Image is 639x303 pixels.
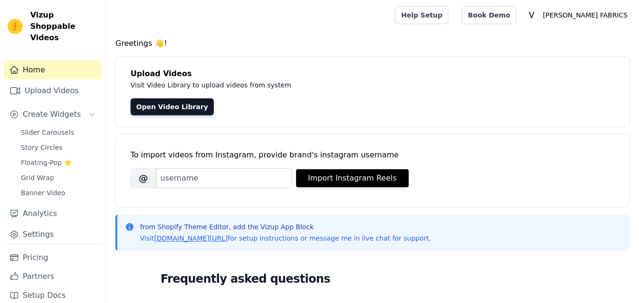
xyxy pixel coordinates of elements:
[4,81,102,100] a: Upload Videos
[23,109,81,120] span: Create Widgets
[15,141,102,154] a: Story Circles
[154,234,228,242] a: [DOMAIN_NAME][URL]
[8,19,23,34] img: Vizup
[395,6,448,24] a: Help Setup
[21,128,74,137] span: Slider Carousels
[21,143,62,152] span: Story Circles
[15,156,102,169] a: Floating-Pop ⭐
[462,6,516,24] a: Book Demo
[131,98,214,115] a: Open Video Library
[4,267,102,286] a: Partners
[131,168,156,188] span: @
[15,126,102,139] a: Slider Carousels
[4,248,102,267] a: Pricing
[131,149,614,161] div: To import videos from Instagram, provide brand's instagram username
[4,204,102,223] a: Analytics
[529,10,534,20] text: V
[4,225,102,244] a: Settings
[15,186,102,199] a: Banner Video
[524,7,631,24] button: V [PERSON_NAME] FABRICS
[21,158,72,167] span: Floating-Pop ⭐
[115,38,630,49] h4: Greetings 👋!
[131,79,554,91] p: Visit Video Library to upload videos from system
[161,269,585,288] h2: Frequently asked questions
[15,171,102,184] a: Grid Wrap
[30,9,98,43] span: Vizup Shoppable Videos
[21,173,54,182] span: Grid Wrap
[140,222,431,232] p: from Shopify Theme Editor, add the Vizup App Block
[539,7,631,24] p: [PERSON_NAME] FABRICS
[4,61,102,79] a: Home
[140,234,431,243] p: Visit for setup instructions or message me in live chat for support.
[296,169,409,187] button: Import Instagram Reels
[21,188,65,198] span: Banner Video
[131,68,614,79] h4: Upload Videos
[156,168,292,188] input: username
[4,105,102,124] button: Create Widgets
